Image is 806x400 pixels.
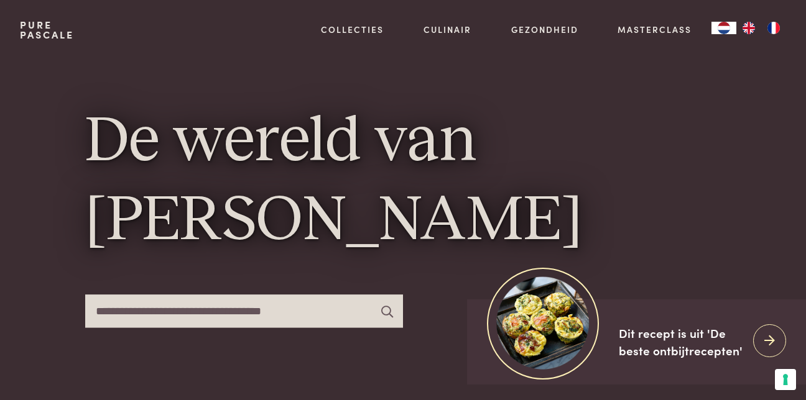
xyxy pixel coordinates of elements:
[736,22,786,34] ul: Language list
[467,299,806,384] a: https://admin.purepascale.com/wp-content/uploads/2025/04/Home_button_eitjes.png Dit recept is uit...
[321,23,384,36] a: Collecties
[494,274,593,373] img: https://admin.purepascale.com/wp-content/uploads/2025/04/Home_button_eitjes.png
[619,324,743,360] div: Dit recept is uit 'De beste ontbijtrecepten'
[711,22,786,34] aside: Language selected: Nederlands
[711,22,736,34] a: NL
[711,22,736,34] div: Language
[20,20,74,40] a: PurePascale
[424,23,471,36] a: Culinair
[618,23,692,36] a: Masterclass
[775,369,796,390] button: Uw voorkeuren voor toestemming voor trackingtechnologieën
[736,22,761,34] a: EN
[85,103,721,261] h1: De wereld van [PERSON_NAME]
[511,23,578,36] a: Gezondheid
[761,22,786,34] a: FR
